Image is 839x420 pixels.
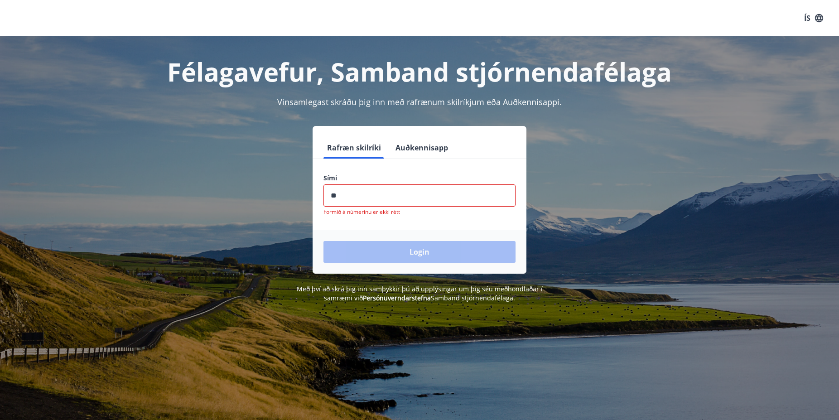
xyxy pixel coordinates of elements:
[323,137,385,159] button: Rafræn skilríki
[392,137,452,159] button: Auðkennisapp
[323,208,516,216] p: Formið á númerinu er ekki rétt
[799,10,828,26] button: ÍS
[297,285,543,302] span: Með því að skrá þig inn samþykkir þú að upplýsingar um þig séu meðhöndlaðar í samræmi við Samband...
[104,54,735,89] h1: Félagavefur, Samband stjórnendafélaga
[363,294,431,302] a: Persónuverndarstefna
[277,97,562,107] span: Vinsamlegast skráðu þig inn með rafrænum skilríkjum eða Auðkennisappi.
[323,174,516,183] label: Sími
